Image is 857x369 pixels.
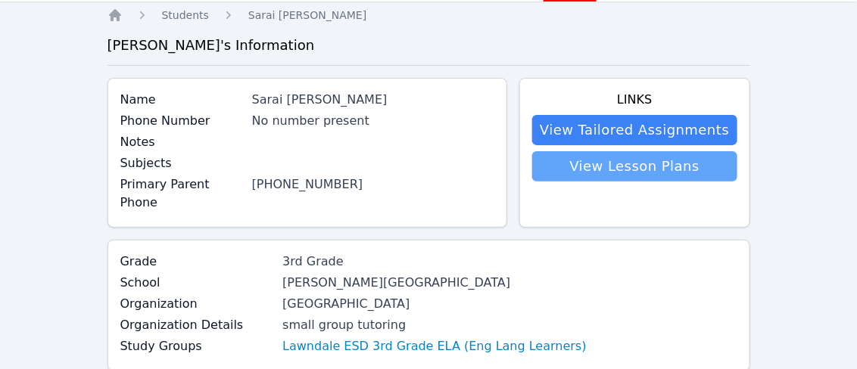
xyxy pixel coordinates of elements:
[120,112,243,130] label: Phone Number
[120,337,274,355] label: Study Groups
[120,295,274,313] label: Organization
[282,274,587,292] div: [PERSON_NAME][GEOGRAPHIC_DATA]
[248,9,366,21] span: Sarai [PERSON_NAME]
[120,253,274,271] label: Grade
[282,295,587,313] div: [GEOGRAPHIC_DATA]
[282,253,587,271] div: 3rd Grade
[252,91,494,109] div: Sarai [PERSON_NAME]
[252,177,363,191] a: [PHONE_NUMBER]
[108,35,750,56] h3: [PERSON_NAME] 's Information
[120,316,274,334] label: Organization Details
[162,8,209,23] a: Students
[108,8,750,23] nav: Breadcrumb
[532,151,737,181] a: View Lesson Plans
[532,115,737,145] a: View Tailored Assignments
[120,91,243,109] label: Name
[120,274,274,292] label: School
[282,316,587,334] div: small group tutoring
[120,154,243,172] label: Subjects
[252,112,494,130] div: No number present
[532,91,737,109] h4: Links
[120,175,243,212] label: Primary Parent Phone
[248,8,366,23] a: Sarai [PERSON_NAME]
[282,337,587,355] a: Lawndale ESD 3rd Grade ELA (Eng Lang Learners)
[162,9,209,21] span: Students
[120,133,243,151] label: Notes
